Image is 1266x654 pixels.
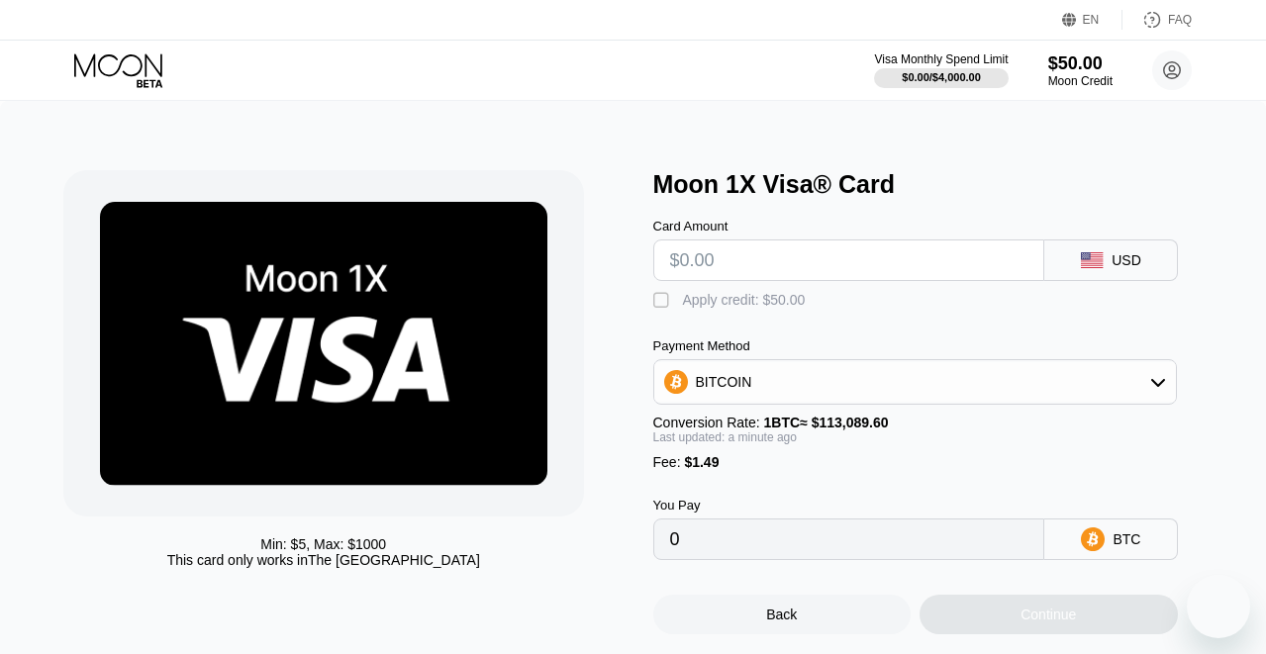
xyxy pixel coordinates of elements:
div: Moon Credit [1048,74,1113,88]
div: Back [766,607,797,622]
div: FAQ [1168,13,1192,27]
input: $0.00 [670,240,1028,280]
div: Card Amount [653,219,1045,234]
div: Back [653,595,912,634]
div: USD [1112,252,1141,268]
div: $0.00 / $4,000.00 [902,71,981,83]
span: $1.49 [684,454,719,470]
div: $50.00Moon Credit [1048,53,1113,88]
div: EN [1083,13,1100,27]
span: 1 BTC ≈ $113,089.60 [764,415,889,430]
div: Fee : [653,454,1178,470]
div: FAQ [1122,10,1192,30]
div: BITCOIN [696,374,752,390]
div: Min: $ 5 , Max: $ 1000 [260,536,386,552]
div: Last updated: a minute ago [653,430,1178,444]
div: $50.00 [1048,53,1113,74]
div: Visa Monthly Spend Limit$0.00/$4,000.00 [874,52,1008,88]
iframe: Button to launch messaging window [1187,575,1250,638]
div: Conversion Rate: [653,415,1178,430]
div: BITCOIN [654,362,1177,402]
div: This card only works in The [GEOGRAPHIC_DATA] [167,552,480,568]
div: Payment Method [653,338,1178,353]
div: Apply credit: $50.00 [683,292,806,308]
div:  [653,291,673,311]
div: You Pay [653,498,1045,513]
div: Moon 1X Visa® Card [653,170,1223,199]
div: Visa Monthly Spend Limit [874,52,1008,66]
div: BTC [1113,531,1140,547]
div: EN [1062,10,1122,30]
